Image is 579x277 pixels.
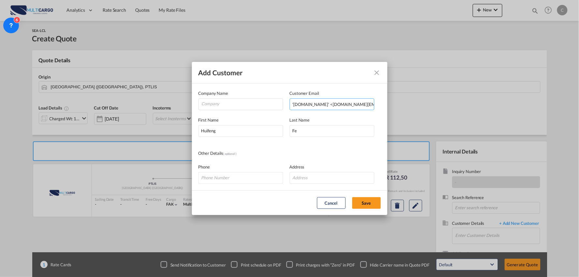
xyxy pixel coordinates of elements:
[317,197,346,209] button: Cancel
[198,172,283,184] input: Phone Number
[290,117,310,123] span: Last Name
[198,150,290,157] div: Other Details
[212,68,243,77] span: Customer
[223,152,237,155] span: ( optional )
[290,172,374,184] input: Address
[352,197,381,209] button: Save
[198,125,283,137] input: First Name
[370,66,384,79] button: icon-close
[198,164,210,169] span: Phone
[192,62,387,215] md-dialog: Add Customer Company ...
[373,69,381,77] md-icon: icon-close
[198,68,211,77] span: Add
[290,125,374,137] input: Last Name
[202,99,283,109] input: Company
[198,117,219,123] span: First Name
[198,91,228,96] span: Company Name
[290,91,319,96] span: Customer Email
[290,98,374,110] input: Email
[290,164,305,169] span: Address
